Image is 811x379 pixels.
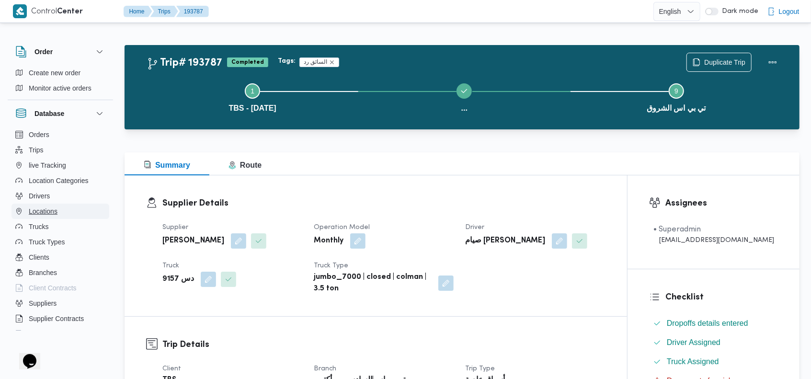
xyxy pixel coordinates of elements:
[11,311,109,326] button: Supplier Contracts
[779,6,800,17] span: Logout
[665,197,778,210] h3: Assignees
[650,354,778,369] button: Truck Assigned
[29,190,50,202] span: Drivers
[162,366,181,372] span: Client
[314,235,343,247] b: Monthly
[29,206,57,217] span: Locations
[229,103,276,114] span: TBS - [DATE]
[650,316,778,331] button: Dropoffs details entered
[358,72,570,122] button: ...
[686,53,752,72] button: Duplicate Trip
[667,318,748,329] span: Dropoffs details entered
[653,235,774,245] div: [EMAIL_ADDRESS][DOMAIN_NAME]
[162,197,605,210] h3: Supplier Details
[278,57,296,65] b: Tags:
[34,108,64,119] h3: Database
[674,87,678,95] span: 9
[11,326,109,342] button: Devices
[11,188,109,204] button: Drivers
[29,298,57,309] span: Suppliers
[667,337,720,348] span: Driver Assigned
[29,175,89,186] span: Location Categories
[29,267,57,278] span: Branches
[465,224,484,230] span: Driver
[314,272,432,295] b: jumbo_7000 | closed | colman | 3.5 ton
[124,6,152,17] button: Home
[704,57,745,68] span: Duplicate Trip
[11,204,109,219] button: Locations
[162,263,179,269] span: Truck
[11,158,109,173] button: live Tracking
[665,291,778,304] h3: Checklist
[251,87,254,95] span: 1
[162,274,194,285] b: دس 9157
[653,224,774,235] div: • Superadmin
[11,219,109,234] button: Trucks
[29,160,66,171] span: live Tracking
[329,59,335,65] button: Remove trip tag
[11,142,109,158] button: Trips
[11,296,109,311] button: Suppliers
[29,67,80,79] span: Create new order
[667,356,719,368] span: Truck Assigned
[144,161,190,169] span: Summary
[162,235,224,247] b: [PERSON_NAME]
[11,173,109,188] button: Location Categories
[314,224,370,230] span: Operation Model
[162,338,605,351] h3: Trip Details
[176,6,209,17] button: 193787
[763,53,782,72] button: Actions
[29,328,53,340] span: Devices
[29,144,44,156] span: Trips
[764,2,803,21] button: Logout
[29,82,91,94] span: Monitor active orders
[8,127,113,334] div: Database
[647,103,706,114] span: تي بي اس الشروق
[15,46,105,57] button: Order
[147,72,358,122] button: TBS - [DATE]
[11,65,109,80] button: Create new order
[11,234,109,250] button: Truck Types
[29,236,65,248] span: Truck Types
[11,80,109,96] button: Monitor active orders
[13,4,27,18] img: X8yXhbKr1z7QwAAAABJRU5ErkJggg==
[299,57,339,67] span: السائق رد
[147,57,222,69] h2: Trip# 193787
[571,72,782,122] button: تي بي اس الشروق
[314,366,336,372] span: Branch
[57,8,83,15] b: Center
[304,58,327,67] span: السائق رد
[650,335,778,350] button: Driver Assigned
[465,235,545,247] b: صيام [PERSON_NAME]
[11,280,109,296] button: Client Contracts
[465,366,495,372] span: Trip Type
[15,108,105,119] button: Database
[162,224,188,230] span: Supplier
[719,8,759,15] span: Dark mode
[667,319,748,327] span: Dropoffs details entered
[653,224,774,245] span: • Superadmin asmaa.ragab@illa.com.eg
[667,338,720,346] span: Driver Assigned
[460,87,468,95] svg: Step ... is complete
[667,357,719,366] span: Truck Assigned
[150,6,178,17] button: Trips
[29,313,84,324] span: Supplier Contracts
[8,65,113,100] div: Order
[314,263,348,269] span: Truck Type
[11,250,109,265] button: Clients
[227,57,268,67] span: Completed
[29,221,48,232] span: Trucks
[34,46,53,57] h3: Order
[29,282,77,294] span: Client Contracts
[11,265,109,280] button: Branches
[461,103,468,114] span: ...
[10,341,40,369] iframe: chat widget
[11,127,109,142] button: Orders
[228,161,262,169] span: Route
[29,129,49,140] span: Orders
[29,252,49,263] span: Clients
[231,59,264,65] b: Completed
